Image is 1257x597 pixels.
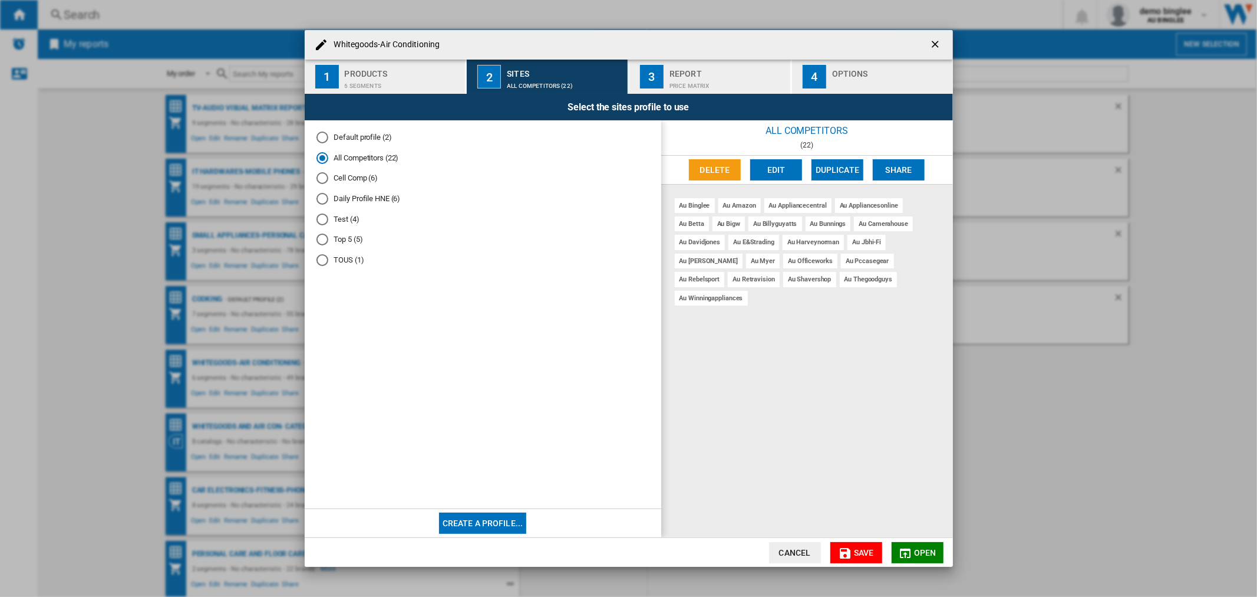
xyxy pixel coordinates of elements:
[316,255,649,266] md-radio-button: TOUS (1)
[467,60,629,94] button: 2 Sites All Competitors (22)
[675,272,725,287] div: au rebelsport
[847,235,886,250] div: au jbhi-fi
[305,94,953,120] div: Select the sites profile to use
[477,65,501,88] div: 2
[718,198,761,213] div: au amazon
[728,235,779,250] div: au e&strading
[675,254,743,268] div: au [PERSON_NAME]
[792,60,953,94] button: 4 Options
[712,217,745,231] div: au bigw
[675,235,725,250] div: au davidjones
[925,33,948,57] button: getI18NText('BUTTONS.CLOSE_DIALOG')
[832,64,948,77] div: Options
[316,152,649,163] md-radio-button: All Competitors (22)
[315,65,339,88] div: 1
[854,548,874,557] span: Save
[305,30,953,568] md-dialog: Whitegoods-Air Conditioning ...
[669,77,786,89] div: Price Matrix
[830,542,882,563] button: Save
[835,198,903,213] div: au appliancesonline
[675,291,748,306] div: au winningappliances
[316,214,649,225] md-radio-button: Test (4)
[783,235,844,250] div: au harveynorman
[892,542,943,563] button: Open
[689,159,741,181] button: Delete
[507,77,623,89] div: All Competitors (22)
[439,513,527,534] button: Create a profile...
[661,141,953,149] div: (22)
[345,64,461,77] div: Products
[661,120,953,141] div: All Competitors
[783,272,836,287] div: au shavershop
[811,159,863,181] button: Duplicate
[746,254,780,268] div: au myer
[305,60,467,94] button: 1 Products 6 segments
[840,272,898,287] div: au thegoodguys
[764,198,832,213] div: au appliancecentral
[640,65,664,88] div: 3
[669,64,786,77] div: Report
[316,173,649,184] md-radio-button: Cell Comp (6)
[316,234,649,245] md-radio-button: Top 5 (5)
[328,39,440,51] h4: Whitegoods-Air Conditioning
[873,159,925,181] button: Share
[748,217,802,231] div: au billyguyatts
[675,217,709,231] div: au betta
[316,132,649,143] md-radio-button: Default profile (2)
[750,159,802,181] button: Edit
[769,542,821,563] button: Cancel
[929,38,943,53] ng-md-icon: getI18NText('BUTTONS.CLOSE_DIALOG')
[841,254,894,268] div: au pccasegear
[783,254,837,268] div: au officeworks
[345,77,461,89] div: 6 segments
[854,217,913,231] div: au camerahouse
[728,272,780,287] div: au retravision
[803,65,826,88] div: 4
[507,64,623,77] div: Sites
[806,217,851,231] div: au bunnings
[675,198,715,213] div: au binglee
[316,193,649,205] md-radio-button: Daily Profile HNE (6)
[914,548,936,557] span: Open
[629,60,791,94] button: 3 Report Price Matrix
